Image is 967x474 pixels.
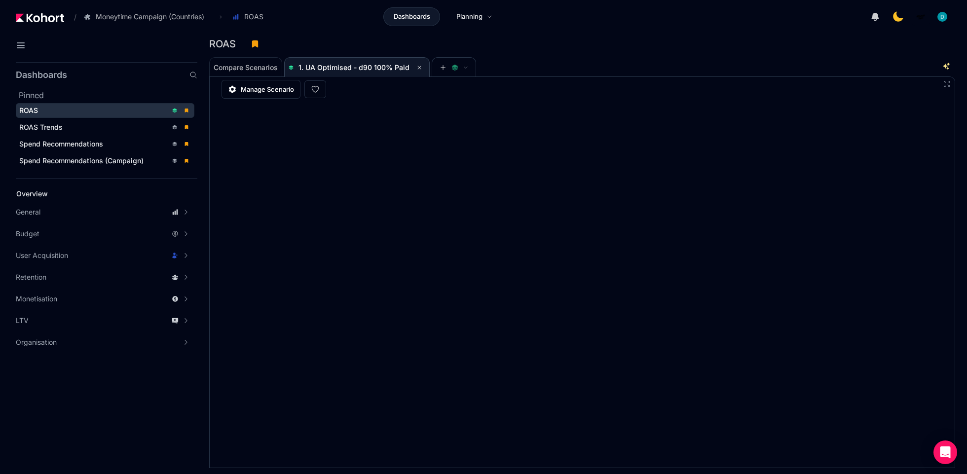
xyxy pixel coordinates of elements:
[16,207,40,217] span: General
[227,8,274,25] button: ROAS
[16,337,57,347] span: Organisation
[16,189,48,198] span: Overview
[456,12,483,22] span: Planning
[933,440,957,464] div: Open Intercom Messenger
[16,71,67,79] h2: Dashboards
[394,12,430,22] span: Dashboards
[244,12,263,22] span: ROAS
[16,153,194,168] a: Spend Recommendations (Campaign)
[16,103,194,118] a: ROAS
[446,7,503,26] a: Planning
[16,137,194,151] a: Spend Recommendations
[16,120,194,135] a: ROAS Trends
[214,64,278,71] span: Compare Scenarios
[943,80,951,88] button: Fullscreen
[19,89,197,101] h2: Pinned
[66,12,76,22] span: /
[916,12,926,22] img: logo_MoneyTimeLogo_1_20250619094856634230.png
[19,106,38,114] span: ROAS
[241,84,294,94] span: Manage Scenario
[78,8,215,25] button: Moneytime Campaign (Countries)
[13,186,181,201] a: Overview
[16,251,68,260] span: User Acquisition
[19,156,144,165] span: Spend Recommendations (Campaign)
[16,294,57,304] span: Monetisation
[19,140,103,148] span: Spend Recommendations
[16,272,46,282] span: Retention
[218,13,224,21] span: ›
[16,13,64,22] img: Kohort logo
[222,80,300,99] a: Manage Scenario
[209,39,242,49] h3: ROAS
[298,63,409,72] span: 1. UA Optimised - d90 100% Paid
[19,123,63,131] span: ROAS Trends
[96,12,204,22] span: Moneytime Campaign (Countries)
[16,229,39,239] span: Budget
[16,316,29,326] span: LTV
[383,7,440,26] a: Dashboards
